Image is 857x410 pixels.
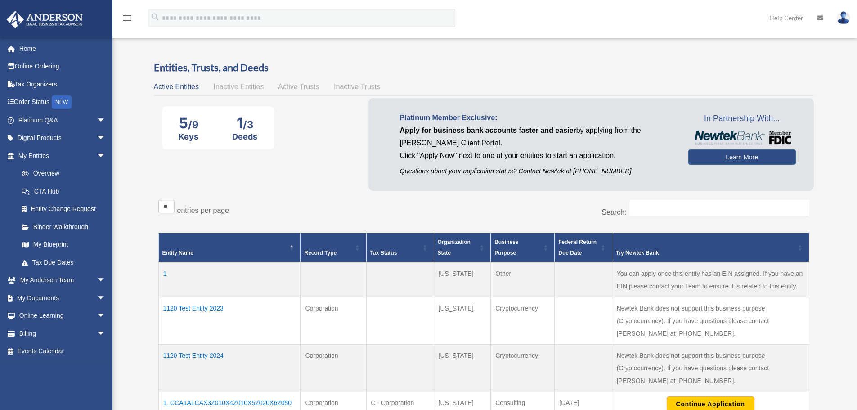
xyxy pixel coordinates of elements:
td: You can apply once this entity has an EIN assigned. If you have an EIN please contact your Team t... [612,262,809,297]
p: by applying from the [PERSON_NAME] Client Portal. [400,124,675,149]
span: In Partnership With... [688,112,796,126]
a: Entity Change Request [13,200,115,218]
a: Online Ordering [6,58,119,76]
a: Online Learningarrow_drop_down [6,307,119,325]
td: [US_STATE] [434,297,491,345]
h3: Entities, Trusts, and Deeds [154,61,814,75]
span: Active Entities [154,83,199,90]
span: arrow_drop_down [97,111,115,130]
i: search [150,12,160,22]
a: Tax Due Dates [13,253,115,271]
a: Platinum Q&Aarrow_drop_down [6,111,119,129]
span: Inactive Trusts [334,83,380,90]
a: Binder Walkthrough [13,218,115,236]
span: Federal Return Due Date [558,239,597,256]
div: Try Newtek Bank [616,248,795,258]
a: Overview [13,165,110,183]
th: Record Type: Activate to sort [301,233,366,263]
img: User Pic [837,11,850,24]
td: 1120 Test Entity 2024 [158,345,301,392]
label: Search: [601,208,626,216]
th: Try Newtek Bank : Activate to sort [612,233,809,263]
a: My Documentsarrow_drop_down [6,289,119,307]
a: My Blueprint [13,236,115,254]
span: Entity Name [162,250,193,256]
span: Apply for business bank accounts faster and easier [400,126,576,134]
a: Learn More [688,149,796,165]
td: [US_STATE] [434,345,491,392]
img: NewtekBankLogoSM.png [693,131,791,145]
td: Corporation [301,345,366,392]
div: NEW [52,95,72,109]
th: Federal Return Due Date: Activate to sort [555,233,612,263]
td: Corporation [301,297,366,345]
a: Digital Productsarrow_drop_down [6,129,119,147]
a: menu [121,16,132,23]
label: entries per page [177,207,229,214]
i: menu [121,13,132,23]
th: Business Purpose: Activate to sort [491,233,555,263]
td: Other [491,262,555,297]
span: Inactive Entities [213,83,264,90]
img: Anderson Advisors Platinum Portal [4,11,85,28]
a: Home [6,40,119,58]
p: Click "Apply Now" next to one of your entities to start an application. [400,149,675,162]
a: My Entitiesarrow_drop_down [6,147,115,165]
th: Organization State: Activate to sort [434,233,491,263]
td: [US_STATE] [434,262,491,297]
a: Tax Organizers [6,75,119,93]
div: 1 [232,114,257,132]
span: Record Type [304,250,337,256]
p: Questions about your application status? Contact Newtek at [PHONE_NUMBER] [400,166,675,177]
div: Deeds [232,132,257,141]
span: arrow_drop_down [97,324,115,343]
p: Platinum Member Exclusive: [400,112,675,124]
td: 1120 Test Entity 2023 [158,297,301,345]
a: CTA Hub [13,182,115,200]
span: arrow_drop_down [97,271,115,290]
span: /3 [243,119,253,131]
td: Newtek Bank does not support this business purpose (Cryptocurrency). If you have questions please... [612,297,809,345]
a: My Anderson Teamarrow_drop_down [6,271,119,289]
th: Tax Status: Activate to sort [366,233,434,263]
td: Cryptocurrency [491,345,555,392]
span: Business Purpose [494,239,518,256]
span: Organization State [438,239,471,256]
a: Billingarrow_drop_down [6,324,119,342]
span: arrow_drop_down [97,129,115,148]
span: Active Trusts [278,83,319,90]
td: Newtek Bank does not support this business purpose (Cryptocurrency). If you have questions please... [612,345,809,392]
span: /9 [188,119,198,131]
span: arrow_drop_down [97,307,115,325]
a: Events Calendar [6,342,119,360]
div: Keys [179,132,198,141]
span: Tax Status [370,250,397,256]
td: Cryptocurrency [491,297,555,345]
td: 1 [158,262,301,297]
span: arrow_drop_down [97,289,115,307]
div: 5 [179,114,198,132]
a: Order StatusNEW [6,93,119,112]
th: Entity Name: Activate to invert sorting [158,233,301,263]
span: arrow_drop_down [97,147,115,165]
